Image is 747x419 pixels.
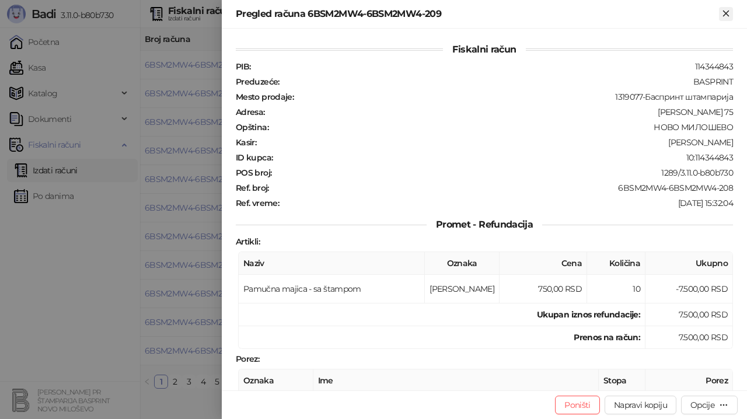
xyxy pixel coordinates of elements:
[280,198,734,208] div: [DATE] 15:32:04
[266,107,734,117] div: [PERSON_NAME] 75
[236,198,279,208] strong: Ref. vreme :
[719,7,733,21] button: Zatvori
[236,236,260,247] strong: Artikli :
[587,252,645,275] th: Količina
[645,275,733,303] td: -7.500,00 RSD
[270,183,734,193] div: 6BSM2MW4-6BSM2MW4-208
[645,369,733,392] th: Porez
[427,219,542,230] span: Promet - Refundacija
[239,275,425,303] td: Pamučna majica - sa štampom
[236,122,268,132] strong: Opština :
[274,152,734,163] div: 10:114344843
[574,332,640,343] strong: Prenos na račun :
[236,107,265,117] strong: Adresa :
[587,275,645,303] td: 10
[236,7,719,21] div: Pregled računa 6BSM2MW4-6BSM2MW4-209
[236,76,280,87] strong: Preduzeće :
[236,354,259,364] strong: Porez :
[645,303,733,326] td: 7.500,00 RSD
[273,167,734,178] div: 1289/3.11.0-b80b730
[599,369,645,392] th: Stopa
[690,400,714,410] div: Opcije
[236,167,271,178] strong: POS broj :
[500,275,587,303] td: 750,00 RSD
[236,92,294,102] strong: Mesto prodaje :
[425,275,500,303] td: [PERSON_NAME]
[239,252,425,275] th: Naziv
[257,137,734,148] div: [PERSON_NAME]
[281,76,734,87] div: BASPRINT
[681,396,738,414] button: Opcije
[645,326,733,349] td: 7.500,00 RSD
[252,61,734,72] div: 114344843
[236,183,269,193] strong: Ref. broj :
[236,152,273,163] strong: ID kupca :
[614,400,667,410] span: Napravi kopiju
[537,309,640,320] strong: Ukupan iznos refundacije :
[313,369,599,392] th: Ime
[236,61,250,72] strong: PIB :
[645,252,733,275] th: Ukupno
[555,396,600,414] button: Poništi
[500,252,587,275] th: Cena
[605,396,676,414] button: Napravi kopiju
[270,122,734,132] div: НОВО МИЛОШЕВО
[295,92,734,102] div: 1319077-Баспринт штампарија
[425,252,500,275] th: Oznaka
[236,137,256,148] strong: Kasir :
[443,44,525,55] span: Fiskalni račun
[239,369,313,392] th: Oznaka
